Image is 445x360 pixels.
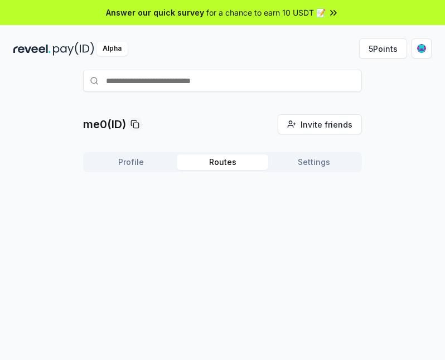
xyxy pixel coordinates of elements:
[106,7,204,18] span: Answer our quick survey
[301,119,352,130] span: Invite friends
[177,154,268,170] button: Routes
[13,42,51,56] img: reveel_dark
[85,154,177,170] button: Profile
[53,42,94,56] img: pay_id
[268,154,360,170] button: Settings
[206,7,326,18] span: for a chance to earn 10 USDT 📝
[359,38,407,59] button: 5Points
[83,116,126,132] p: me0(ID)
[278,114,362,134] button: Invite friends
[96,42,128,56] div: Alpha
